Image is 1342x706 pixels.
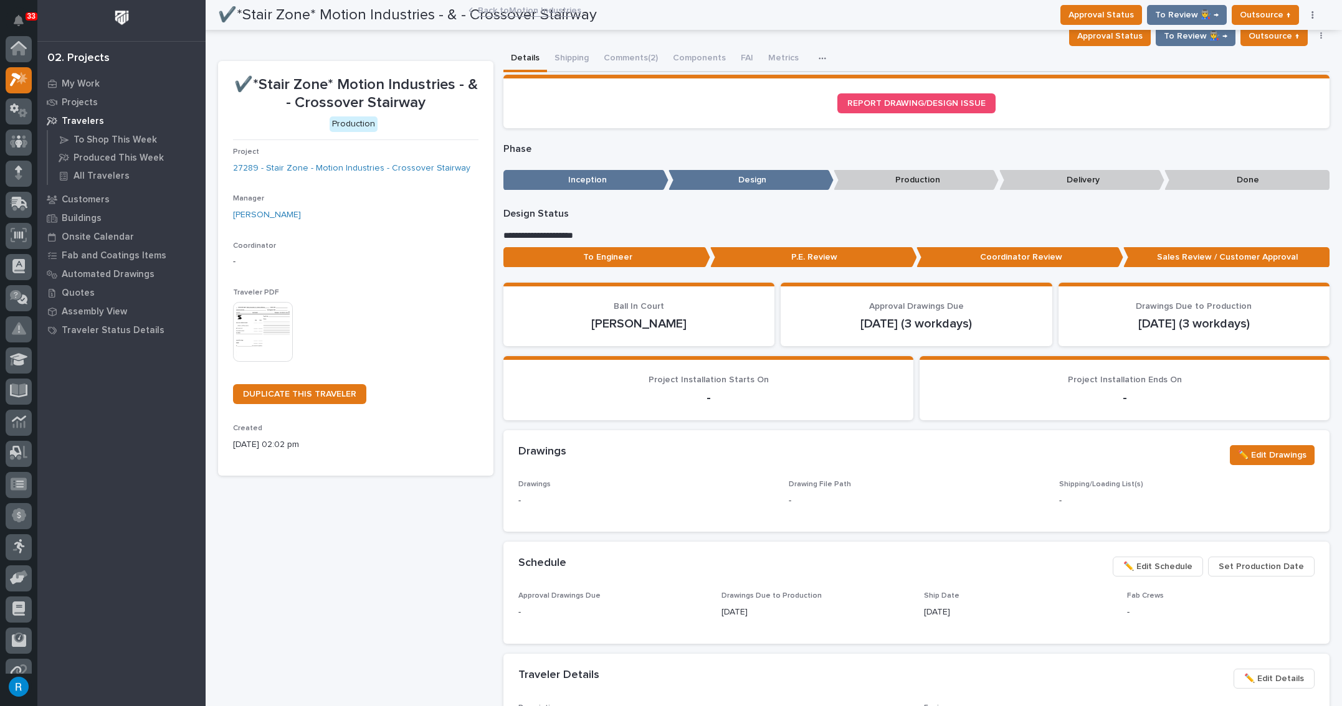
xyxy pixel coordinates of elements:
[37,111,206,130] a: Travelers
[48,149,206,166] a: Produced This Week
[518,494,774,507] p: -
[6,7,32,34] button: Notifications
[796,316,1037,331] p: [DATE] (3 workdays)
[1230,445,1315,465] button: ✏️ Edit Drawings
[62,78,100,90] p: My Work
[233,425,262,432] span: Created
[62,116,104,127] p: Travelers
[74,171,130,182] p: All Travelers
[1136,302,1252,311] span: Drawings Due to Production
[37,265,206,283] a: Automated Drawings
[518,557,566,570] h2: Schedule
[1219,559,1304,574] span: Set Production Date
[37,93,206,111] a: Projects
[614,302,664,311] span: Ball In Court
[721,606,910,619] p: [DATE]
[1123,559,1192,574] span: ✏️ Edit Schedule
[837,93,996,113] a: REPORT DRAWING/DESIGN ISSUE
[62,194,110,205] p: Customers
[37,209,206,227] a: Buildings
[62,306,127,318] p: Assembly View
[1123,247,1330,268] p: Sales Review / Customer Approval
[233,289,279,296] span: Traveler PDF
[6,674,32,700] button: users-avatar
[1068,375,1182,384] span: Project Installation Ends On
[518,445,566,459] h2: Drawings
[233,255,478,268] p: -
[62,288,95,299] p: Quotes
[596,46,665,72] button: Comments (2)
[789,494,791,507] p: -
[847,99,986,108] span: REPORT DRAWING/DESIGN ISSUE
[518,390,898,405] p: -
[74,153,164,164] p: Produced This Week
[547,46,596,72] button: Shipping
[62,232,134,243] p: Onsite Calendar
[233,242,276,250] span: Coordinator
[733,46,761,72] button: FAI
[1240,26,1308,46] button: Outsource ↑
[665,46,733,72] button: Components
[789,481,851,488] span: Drawing File Path
[62,325,164,336] p: Traveler Status Details
[721,592,822,600] span: Drawings Due to Production
[1249,29,1300,44] span: Outsource ↑
[503,170,669,191] p: Inception
[62,269,155,280] p: Automated Drawings
[518,481,551,488] span: Drawings
[47,52,110,65] div: 02. Projects
[1113,557,1203,577] button: ✏️ Edit Schedule
[37,283,206,302] a: Quotes
[233,162,470,175] a: 27289 - Stair Zone - Motion Industries - Crossover Stairway
[330,116,378,132] div: Production
[478,2,581,17] a: Back toMotion Industries
[1077,29,1143,44] span: Approval Status
[1069,26,1151,46] button: Approval Status
[999,170,1164,191] p: Delivery
[503,143,1330,155] p: Phase
[37,227,206,246] a: Onsite Calendar
[1238,448,1306,463] span: ✏️ Edit Drawings
[518,592,601,600] span: Approval Drawings Due
[1059,494,1315,507] p: -
[1059,481,1143,488] span: Shipping/Loading List(s)
[924,592,959,600] span: Ship Date
[710,247,917,268] p: P.E. Review
[233,76,478,112] p: ✔️*Stair Zone* Motion Industries - & - Crossover Stairway
[916,247,1123,268] p: Coordinator Review
[1234,669,1315,689] button: ✏️ Edit Details
[233,384,366,404] a: DUPLICATE THIS TRAVELER
[924,606,1112,619] p: [DATE]
[37,321,206,339] a: Traveler Status Details
[669,170,834,191] p: Design
[518,606,707,619] p: -
[1244,671,1304,686] span: ✏️ Edit Details
[233,148,259,156] span: Project
[1164,29,1227,44] span: To Review 👨‍🏭 →
[935,390,1315,405] p: -
[37,190,206,209] a: Customers
[48,131,206,148] a: To Shop This Week
[1073,316,1315,331] p: [DATE] (3 workdays)
[74,134,157,146] p: To Shop This Week
[869,302,964,311] span: Approval Drawings Due
[649,375,769,384] span: Project Installation Starts On
[761,46,806,72] button: Metrics
[62,97,98,108] p: Projects
[233,209,301,222] a: [PERSON_NAME]
[16,15,32,35] div: Notifications33
[243,390,356,398] span: DUPLICATE THIS TRAVELER
[834,170,999,191] p: Production
[62,250,166,261] p: Fab and Coatings Items
[503,247,710,268] p: To Engineer
[27,12,36,21] p: 33
[48,167,206,184] a: All Travelers
[1127,606,1315,619] p: -
[37,302,206,321] a: Assembly View
[1156,26,1235,46] button: To Review 👨‍🏭 →
[1208,557,1315,577] button: Set Production Date
[37,246,206,265] a: Fab and Coatings Items
[62,213,102,224] p: Buildings
[518,316,759,331] p: [PERSON_NAME]
[233,438,478,451] p: [DATE] 02:02 pm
